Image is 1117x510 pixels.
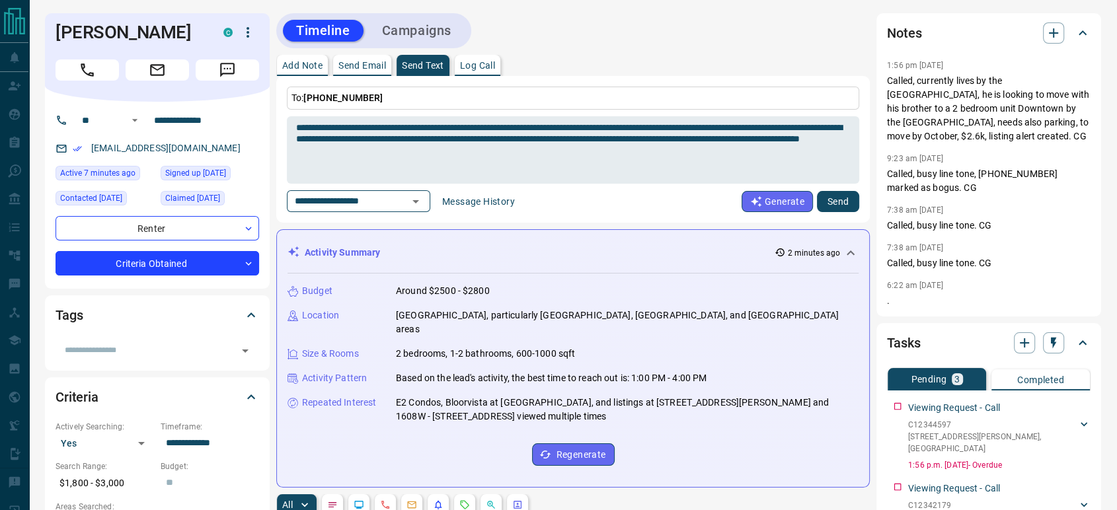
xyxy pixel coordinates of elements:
[282,61,323,70] p: Add Note
[887,22,921,44] h2: Notes
[1017,375,1064,384] p: Completed
[56,299,259,331] div: Tags
[908,416,1091,457] div: C12344597[STREET_ADDRESS][PERSON_NAME],[GEOGRAPHIC_DATA]
[327,499,338,510] svg: Notes
[338,61,386,70] p: Send Email
[302,347,359,361] p: Size & Rooms
[236,342,254,360] button: Open
[56,191,154,209] div: Mon May 12 2025
[56,381,259,413] div: Criteria
[396,371,707,385] p: Based on the lead's activity, the best time to reach out is: 1:00 PM - 4:00 PM
[402,61,444,70] p: Send Text
[887,256,1091,270] p: Called, busy line tone. CG
[60,166,135,180] span: Active 7 minutes ago
[223,28,233,37] div: condos.ca
[887,243,943,252] p: 7:38 am [DATE]
[161,421,259,433] p: Timeframe:
[406,192,425,211] button: Open
[788,247,840,259] p: 2 minutes ago
[396,396,859,423] p: E2 Condos, Bloorvista at [GEOGRAPHIC_DATA], and listings at [STREET_ADDRESS][PERSON_NAME] and 160...
[459,499,470,510] svg: Requests
[486,499,496,510] svg: Opportunities
[165,192,220,205] span: Claimed [DATE]
[73,144,82,153] svg: Email Verified
[817,191,859,212] button: Send
[908,459,1091,471] p: 1:56 p.m. [DATE] - Overdue
[396,284,490,298] p: Around $2500 - $2800
[282,500,293,509] p: All
[302,396,376,410] p: Repeated Interest
[56,251,259,275] div: Criteria Obtained
[196,59,259,81] span: Message
[460,61,495,70] p: Log Call
[302,284,332,298] p: Budget
[56,472,154,494] p: $1,800 - $3,000
[434,191,523,212] button: Message History
[302,309,339,322] p: Location
[887,74,1091,143] p: Called, currently lives by the [GEOGRAPHIC_DATA], he is looking to move with his brother to a 2 b...
[161,191,259,209] div: Mon May 12 2025
[56,421,154,433] p: Actively Searching:
[396,347,575,361] p: 2 bedrooms, 1-2 bathrooms, 600-1000 sqft
[56,22,204,43] h1: [PERSON_NAME]
[954,375,960,384] p: 3
[305,246,380,260] p: Activity Summary
[908,419,1077,431] p: C12344597
[887,17,1091,49] div: Notes
[56,166,154,184] div: Sat Aug 16 2025
[56,305,83,326] h2: Tags
[433,499,443,510] svg: Listing Alerts
[91,143,241,153] a: [EMAIL_ADDRESS][DOMAIN_NAME]
[908,431,1077,455] p: [STREET_ADDRESS][PERSON_NAME] , [GEOGRAPHIC_DATA]
[287,87,859,110] p: To:
[56,433,154,454] div: Yes
[161,460,259,472] p: Budget:
[908,482,1000,495] p: Viewing Request - Call
[165,166,226,180] span: Signed up [DATE]
[302,371,367,385] p: Activity Pattern
[369,20,465,42] button: Campaigns
[354,499,364,510] svg: Lead Browsing Activity
[56,59,119,81] span: Call
[288,240,859,265] div: Activity Summary2 minutes ago
[887,332,920,353] h2: Tasks
[887,294,1091,308] p: .
[283,20,364,42] button: Timeline
[887,167,1091,195] p: Called, busy line tone, [PHONE_NUMBER] marked as bogus. CG
[742,191,813,212] button: Generate
[911,375,946,384] p: Pending
[887,327,1091,359] div: Tasks
[887,205,943,215] p: 7:38 am [DATE]
[512,499,523,510] svg: Agent Actions
[532,443,615,466] button: Regenerate
[908,401,1000,415] p: Viewing Request - Call
[887,61,943,70] p: 1:56 pm [DATE]
[887,281,943,290] p: 6:22 am [DATE]
[56,216,259,240] div: Renter
[887,219,1091,233] p: Called, busy line tone. CG
[161,166,259,184] div: Thu Aug 05 2021
[396,309,859,336] p: [GEOGRAPHIC_DATA], particularly [GEOGRAPHIC_DATA], [GEOGRAPHIC_DATA], and [GEOGRAPHIC_DATA] areas
[406,499,417,510] svg: Emails
[127,112,143,128] button: Open
[60,192,122,205] span: Contacted [DATE]
[887,154,943,163] p: 9:23 am [DATE]
[56,460,154,472] p: Search Range:
[303,92,383,103] span: [PHONE_NUMBER]
[126,59,189,81] span: Email
[380,499,391,510] svg: Calls
[56,386,98,408] h2: Criteria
